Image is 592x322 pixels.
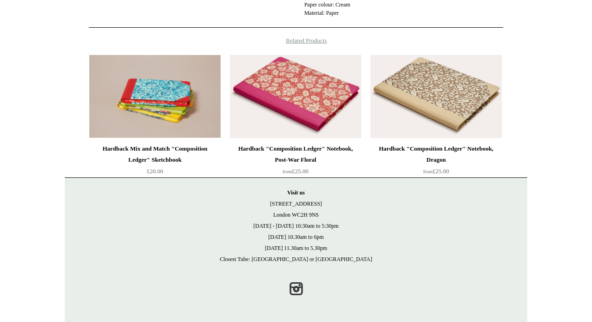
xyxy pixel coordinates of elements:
div: Hardback "Composition Ledger" Notebook, Post-War Floral [232,143,359,165]
img: Hardback "Composition Ledger" Notebook, Post-War Floral [230,55,361,138]
h4: Related Products [65,37,527,44]
a: Hardback "Composition Ledger" Notebook, Post-War Floral from£25.00 [230,143,361,181]
p: [STREET_ADDRESS] London WC2H 9NS [DATE] - [DATE] 10:30am to 5:30pm [DATE] 10.30am to 6pm [DATE] 1... [74,187,518,265]
div: Hardback "Composition Ledger" Notebook, Dragon [373,143,499,165]
a: Hardback "Composition Ledger" Notebook, Dragon Hardback "Composition Ledger" Notebook, Dragon [370,55,502,138]
img: Hardback "Composition Ledger" Notebook, Dragon [370,55,502,138]
img: Hardback Mix and Match "Composition Ledger" Sketchbook [89,55,221,138]
span: £20.00 [147,168,163,175]
span: £25.00 [283,168,308,175]
span: £25.00 [423,168,449,175]
div: Hardback Mix and Match "Composition Ledger" Sketchbook [92,143,218,165]
strong: Visit us [287,189,305,196]
span: from [283,169,292,174]
a: Hardback Mix and Match "Composition Ledger" Sketchbook Hardback Mix and Match "Composition Ledger... [89,55,221,138]
a: Hardback "Composition Ledger" Notebook, Dragon from£25.00 [370,143,502,181]
a: Hardback "Composition Ledger" Notebook, Post-War Floral Hardback "Composition Ledger" Notebook, P... [230,55,361,138]
a: Instagram [286,279,306,299]
a: Hardback Mix and Match "Composition Ledger" Sketchbook £20.00 [89,143,221,181]
span: from [423,169,432,174]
